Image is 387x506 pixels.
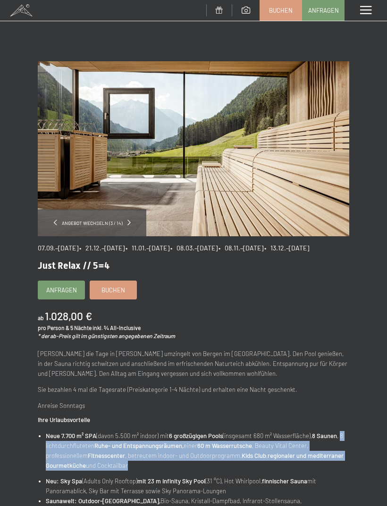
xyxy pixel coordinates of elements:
img: Just Relax // 5=4 [38,61,349,236]
strong: Neu: Sky Spa [46,477,82,485]
strong: regionaler und mediterraner Gourmetküche [46,452,344,469]
strong: 6 großzügigen Pools [169,432,223,440]
strong: 8 Saunen [312,432,337,440]
span: • 13.12.–[DATE] [264,244,309,252]
li: (davon 5.500 m² indoor) mit (insgesamt 680 m² Wasserfläche), , 8 lichtdurchfluteten einer , Beaut... [46,431,349,470]
span: Angebot wechseln (3 / 14) [57,220,127,226]
span: 07.09.–[DATE] [38,244,78,252]
span: ab [38,315,44,321]
li: (Adults Only Rooftop) (31 °C), Hot Whirlpool, mit Panoramablick, Sky Bar mit Terrasse sowie Sky P... [46,476,349,496]
p: Sie bezahlen 4 mal die Tagesrate (Preiskategorie 1-4 Nächte) und erhalten eine Nacht geschenkt. [38,385,349,395]
p: [PERSON_NAME] die Tage in [PERSON_NAME] umzingelt von Bergen im [GEOGRAPHIC_DATA]. Den Pool genie... [38,349,349,378]
strong: Fitnesscenter [88,452,125,459]
strong: Ruhe- und Entspannungsräumen, [94,442,184,449]
span: • 21.12.–[DATE] [79,244,125,252]
a: Anfragen [303,0,344,20]
strong: Kids Club [242,452,266,459]
strong: Ihre Urlaubsvorteile [38,416,90,423]
span: Buchen [269,6,293,15]
a: Anfragen [38,281,84,299]
strong: Saunawelt: Outdoor-[GEOGRAPHIC_DATA], [46,497,160,505]
span: Buchen [101,286,125,294]
span: Anfragen [308,6,339,15]
span: inkl. ¾ All-Inclusive [93,324,141,331]
strong: finnischer Sauna [262,477,307,485]
p: Anreise Sonntags [38,401,349,411]
span: pro Person & [38,324,69,331]
span: Anfragen [46,286,77,294]
strong: 60 m Wasserrutsche [197,442,252,449]
span: 5 Nächte [70,324,92,331]
strong: mit 23 m Infinity Sky Pool [137,477,205,485]
span: Just Relax // 5=4 [38,260,109,271]
strong: Neue 7.700 m² SPA [46,432,96,440]
a: Buchen [260,0,302,20]
a: Buchen [90,281,136,299]
span: • 08.03.–[DATE] [170,244,218,252]
span: • 11.01.–[DATE] [126,244,169,252]
span: • 08.11.–[DATE] [219,244,263,252]
b: 1.028,00 € [45,309,92,323]
em: * der ab-Preis gilt im günstigsten angegebenen Zeitraum [38,332,175,339]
